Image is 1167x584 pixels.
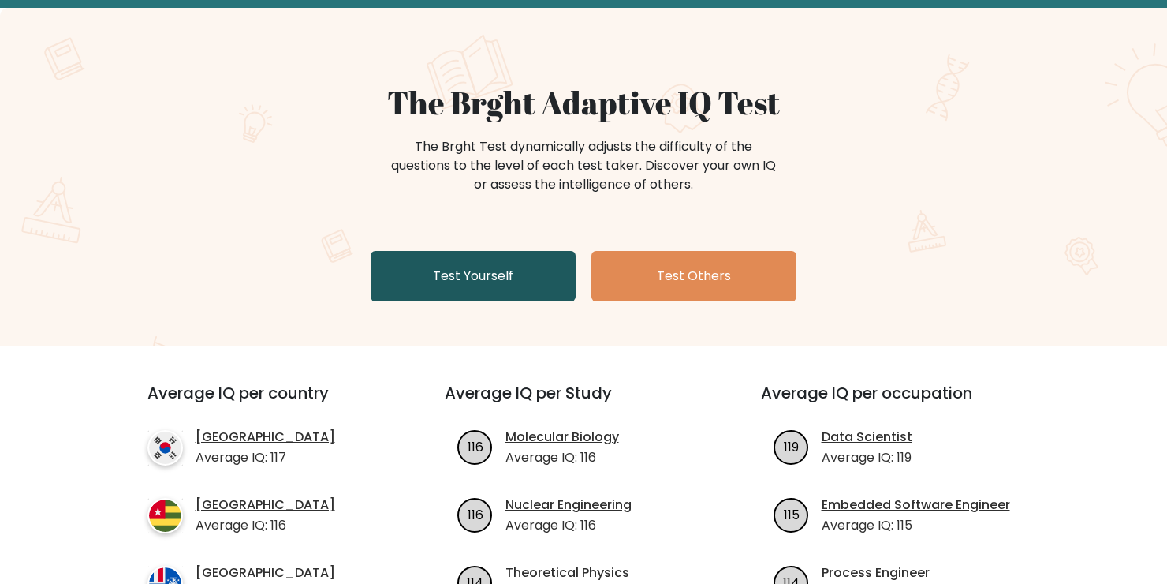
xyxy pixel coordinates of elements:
[505,516,632,535] p: Average IQ: 116
[196,516,335,535] p: Average IQ: 116
[783,505,799,523] text: 115
[386,137,781,194] div: The Brght Test dynamically adjusts the difficulty of the questions to the level of each test take...
[196,428,335,447] a: [GEOGRAPHIC_DATA]
[822,448,912,467] p: Average IQ: 119
[147,498,183,533] img: country
[147,430,183,466] img: country
[822,516,1010,535] p: Average IQ: 115
[505,428,619,447] a: Molecular Biology
[822,428,912,447] a: Data Scientist
[371,251,576,301] a: Test Yourself
[505,496,632,515] a: Nuclear Engineering
[196,448,335,467] p: Average IQ: 117
[761,384,1039,421] h3: Average IQ per occupation
[445,384,723,421] h3: Average IQ per Study
[467,437,483,455] text: 116
[822,496,1010,515] a: Embedded Software Engineer
[505,563,629,582] a: Theoretical Physics
[199,84,968,122] h1: The Brght Adaptive IQ Test
[784,437,799,455] text: 119
[147,384,388,421] h3: Average IQ per country
[467,505,483,523] text: 116
[196,563,335,582] a: [GEOGRAPHIC_DATA]
[505,448,619,467] p: Average IQ: 116
[196,496,335,515] a: [GEOGRAPHIC_DATA]
[591,251,796,301] a: Test Others
[822,563,930,582] a: Process Engineer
